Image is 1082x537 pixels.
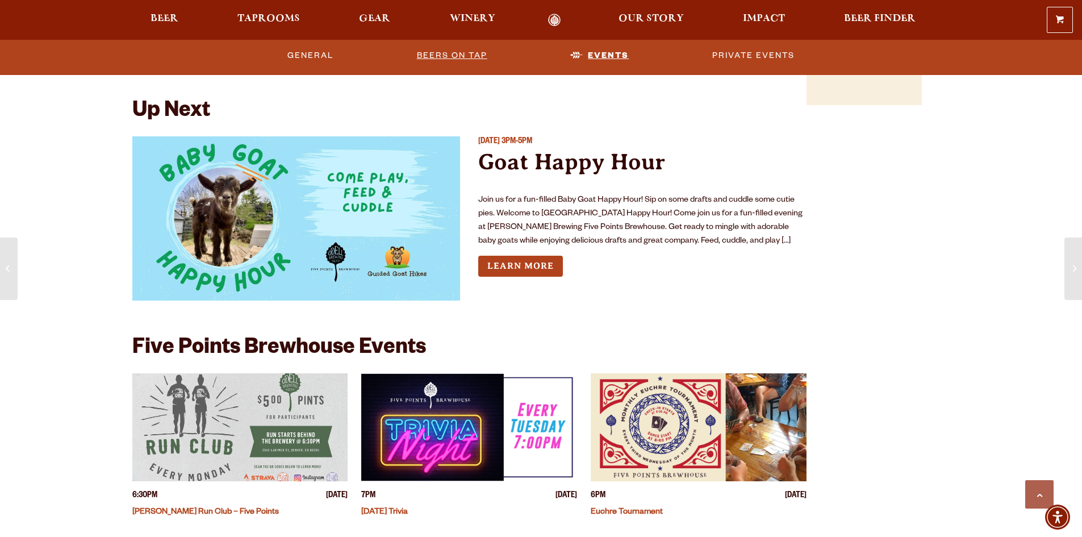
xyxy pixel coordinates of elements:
a: View event details [132,373,348,481]
span: 6PM [591,490,605,502]
span: [DATE] [326,490,348,502]
a: Impact [736,14,792,27]
a: [PERSON_NAME] Run Club – Five Points [132,508,279,517]
span: [DATE] [785,490,807,502]
span: Beer Finder [844,14,916,23]
a: Learn more about Goat Happy Hour [478,256,563,277]
span: 7PM [361,490,375,502]
a: View event details [591,373,807,481]
span: Impact [743,14,785,23]
h2: Five Points Brewhouse Events [132,337,426,362]
a: Beer Finder [837,14,923,27]
a: Events [566,43,633,69]
a: Scroll to top [1025,480,1054,509]
span: Winery [450,14,495,23]
a: Goat Happy Hour [478,149,665,174]
a: View event details [132,136,461,301]
h2: Up Next [132,100,210,125]
a: Euchre Tournament [591,508,663,517]
span: 6:30PM [132,490,157,502]
a: Taprooms [230,14,307,27]
a: General [283,43,338,69]
span: 3PM-5PM [502,138,532,147]
span: Our Story [619,14,684,23]
span: [DATE] [555,490,577,502]
span: Gear [359,14,390,23]
a: Winery [442,14,503,27]
a: [DATE] Trivia [361,508,408,517]
span: [DATE] [478,138,500,147]
a: Our Story [611,14,691,27]
a: Beers on Tap [412,43,492,69]
p: Join us for a fun-filled Baby Goat Happy Hour! Sip on some drafts and cuddle some cutie pies. Wel... [478,194,807,248]
span: Beer [151,14,178,23]
div: Accessibility Menu [1045,505,1070,530]
span: Taprooms [237,14,300,23]
a: Odell Home [533,14,576,27]
a: Private Events [708,43,799,69]
a: Beer [143,14,186,27]
a: Gear [352,14,398,27]
a: View event details [361,373,577,481]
